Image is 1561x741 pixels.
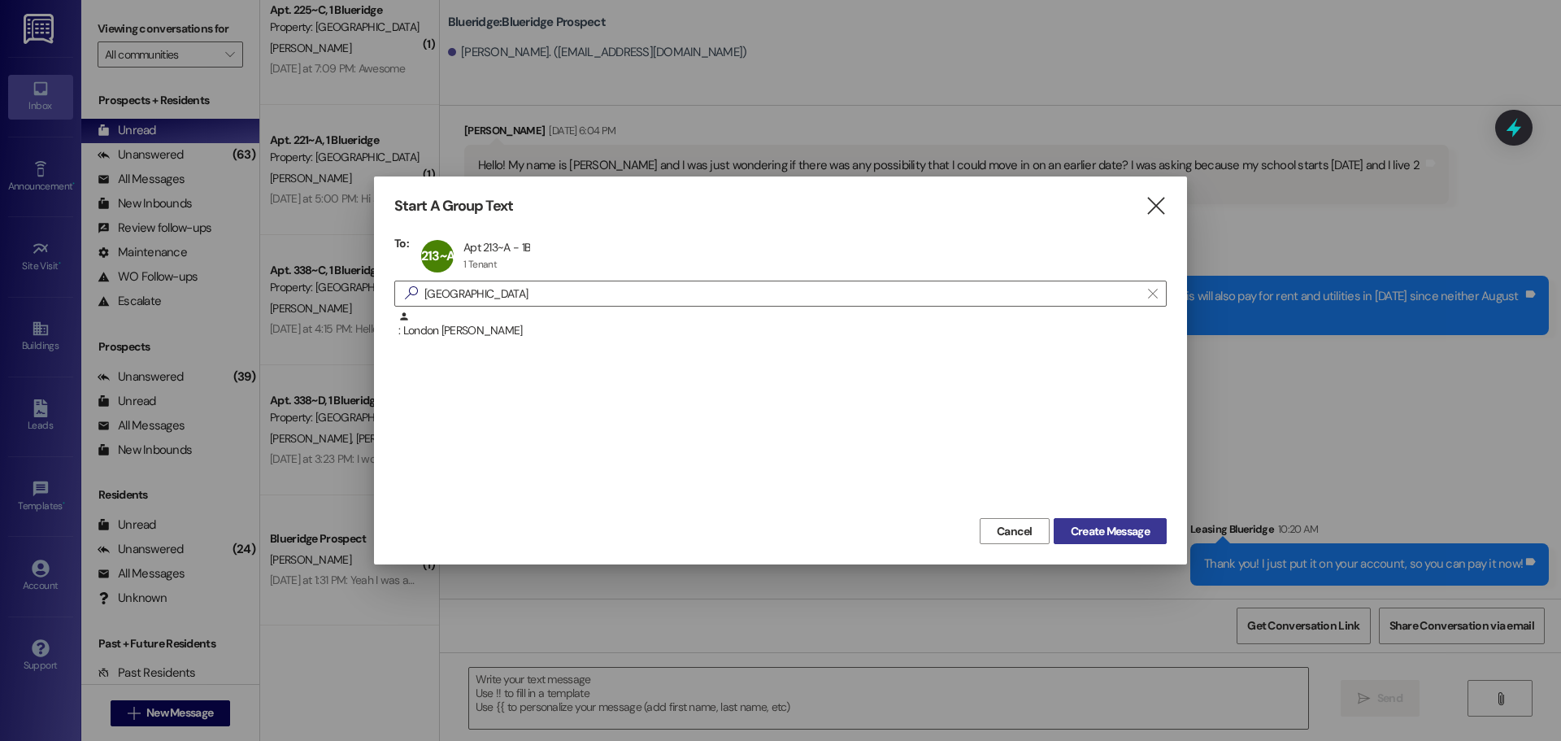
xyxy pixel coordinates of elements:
h3: To: [394,236,409,251]
button: Cancel [980,518,1050,544]
i:  [1148,287,1157,300]
h3: Start A Group Text [394,197,513,216]
div: : London [PERSON_NAME] [394,311,1167,351]
i:  [1145,198,1167,215]
div: Apt 213~A - 1B [463,240,530,255]
span: 213~A [421,247,454,264]
span: Create Message [1071,523,1150,540]
button: Clear text [1140,281,1166,306]
div: : London [PERSON_NAME] [398,311,1167,339]
button: Create Message [1054,518,1167,544]
span: Cancel [997,523,1033,540]
i:  [398,285,424,302]
input: Search for any contact or apartment [424,282,1140,305]
div: 1 Tenant [463,258,497,271]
